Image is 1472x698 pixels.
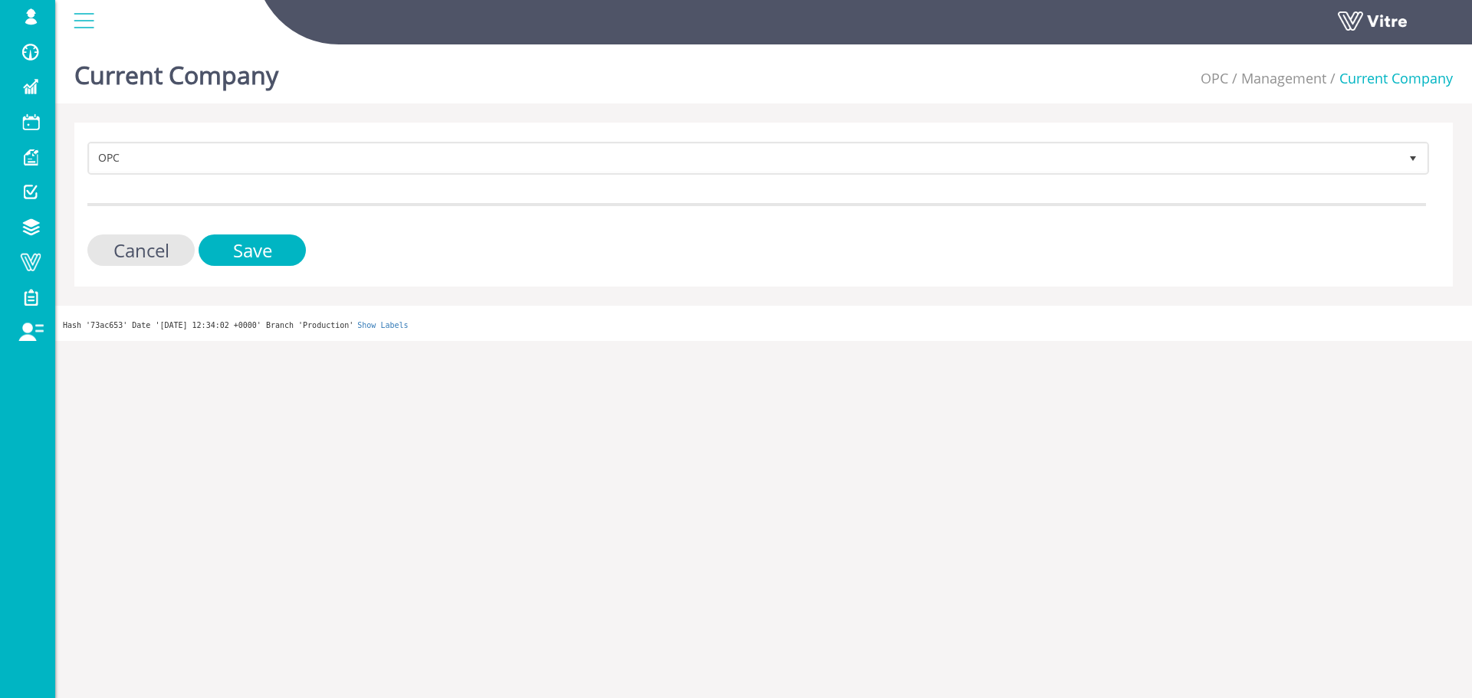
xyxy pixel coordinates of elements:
input: Save [199,234,306,266]
li: Current Company [1326,69,1453,89]
span: Hash '73ac653' Date '[DATE] 12:34:02 +0000' Branch 'Production' [63,321,353,329]
li: Management [1228,69,1326,89]
span: select [1399,144,1427,172]
a: OPC [1201,69,1228,87]
span: OPC [90,144,1399,172]
input: Cancel [87,234,195,266]
h1: Current Company [74,38,278,103]
a: Show Labels [357,321,408,329]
